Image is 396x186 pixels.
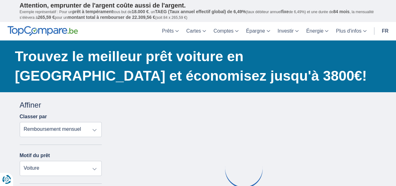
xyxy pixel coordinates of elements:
span: prêt à tempérament [72,9,113,14]
a: Cartes [183,22,210,40]
div: Affiner [20,100,102,110]
p: Attention, emprunter de l'argent coûte aussi de l'argent. [20,2,377,9]
a: Prêts [158,22,183,40]
label: Motif du prêt [20,153,50,158]
h1: Trouvez le meilleur prêt voiture en [GEOGRAPHIC_DATA] et économisez jusqu'à 3800€! [15,47,377,86]
a: Investir [274,22,303,40]
span: TAEG (Taux annuel effectif global) de 6,49% [155,9,246,14]
label: Classer par [20,114,47,120]
span: montant total à rembourser de 22.309,56 € [68,15,155,20]
a: fr [378,22,392,40]
p: Exemple représentatif : Pour un tous but de , un (taux débiteur annuel de 6,49%) et une durée de ... [20,9,377,20]
a: Comptes [210,22,242,40]
span: fixe [281,9,289,14]
span: 265,59 € [38,15,55,20]
span: 18.000 € [132,9,149,14]
a: Épargne [242,22,274,40]
a: Plus d'infos [332,22,370,40]
img: TopCompare [8,26,78,36]
span: 84 mois [333,9,350,14]
a: Énergie [302,22,332,40]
